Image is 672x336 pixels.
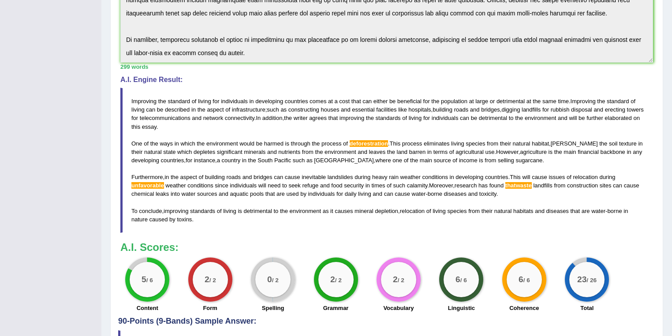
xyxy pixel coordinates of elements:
span: as [323,208,329,214]
span: agrees [309,115,327,121]
span: any [633,149,642,155]
span: which [177,149,192,155]
span: this [131,123,140,130]
span: countries [161,157,184,164]
span: sugarcane [515,157,542,164]
span: main [420,157,432,164]
span: detrimental [243,208,272,214]
span: and [470,106,480,113]
span: would [239,140,254,147]
span: process [321,140,342,147]
span: aspect [180,174,197,180]
span: be [157,106,163,113]
span: can [146,106,155,113]
span: for [131,115,138,121]
span: living [198,98,211,105]
label: Spelling [262,304,284,312]
span: during [599,174,615,180]
span: in [366,182,370,189]
span: towers [627,106,644,113]
span: South [258,157,273,164]
span: individuals [221,98,248,105]
span: the [366,115,374,121]
span: by [300,190,306,197]
span: harmed [264,140,284,147]
span: further [586,115,603,121]
span: the [387,149,395,155]
span: in [638,140,642,147]
span: Possible spelling mistake found. (did you mean: that waste) [505,182,532,189]
span: a [217,157,220,164]
label: Coherence [509,304,539,312]
span: rain [389,174,399,180]
span: on [633,115,639,121]
label: Total [580,304,594,312]
blockquote: . ; , , . , . . , . , , , , . , . . , - . , , - . [120,88,653,233]
span: one [392,157,402,164]
span: can [362,98,372,105]
span: in [242,157,246,164]
span: of [192,98,197,105]
span: for [542,106,549,113]
span: and [535,208,545,214]
span: of [402,115,407,121]
span: of [567,174,571,180]
span: to [509,115,514,121]
span: of [631,98,635,105]
span: infrastructure [232,106,265,113]
span: times [371,182,385,189]
span: and [192,115,202,121]
span: and [219,190,228,197]
span: pools [250,190,264,197]
span: their [500,140,511,147]
span: leaks [156,190,169,197]
span: the [198,106,205,113]
span: state [163,149,175,155]
span: houses [321,106,339,113]
span: of [449,149,454,155]
span: Improving [571,98,596,105]
span: in [450,174,454,180]
span: main [564,149,576,155]
span: agricultural [455,149,484,155]
span: during [355,174,370,180]
span: refuge [302,182,318,189]
label: Linguistic [448,304,475,312]
span: heavy [372,174,388,180]
span: of [199,174,204,180]
span: leaves [369,149,386,155]
span: the [171,174,179,180]
span: One [131,140,142,147]
span: causes [335,208,353,214]
span: to [282,182,287,189]
span: time [558,98,569,105]
span: significant [217,149,243,155]
span: the [312,140,320,147]
span: minerals [244,149,265,155]
span: essential [352,106,374,113]
span: be [389,98,396,105]
span: sites [600,182,612,189]
span: is [549,149,553,155]
span: of [404,157,409,164]
span: are [276,190,285,197]
span: standard [168,98,190,105]
span: landfills [533,182,552,189]
span: To [131,208,138,214]
span: source [434,157,451,164]
span: for [213,98,219,105]
span: individuals [230,182,257,189]
span: environment [325,149,356,155]
span: depletion [375,208,398,214]
span: bridges [481,106,500,113]
span: erecting [605,106,625,113]
label: Vocabulary [383,304,414,312]
span: from [554,182,565,189]
span: living [451,140,464,147]
span: as [280,106,287,113]
span: relocation [573,174,597,180]
span: Pacific [274,157,291,164]
span: the [197,140,205,147]
span: cause [395,190,410,197]
span: of [217,208,222,214]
